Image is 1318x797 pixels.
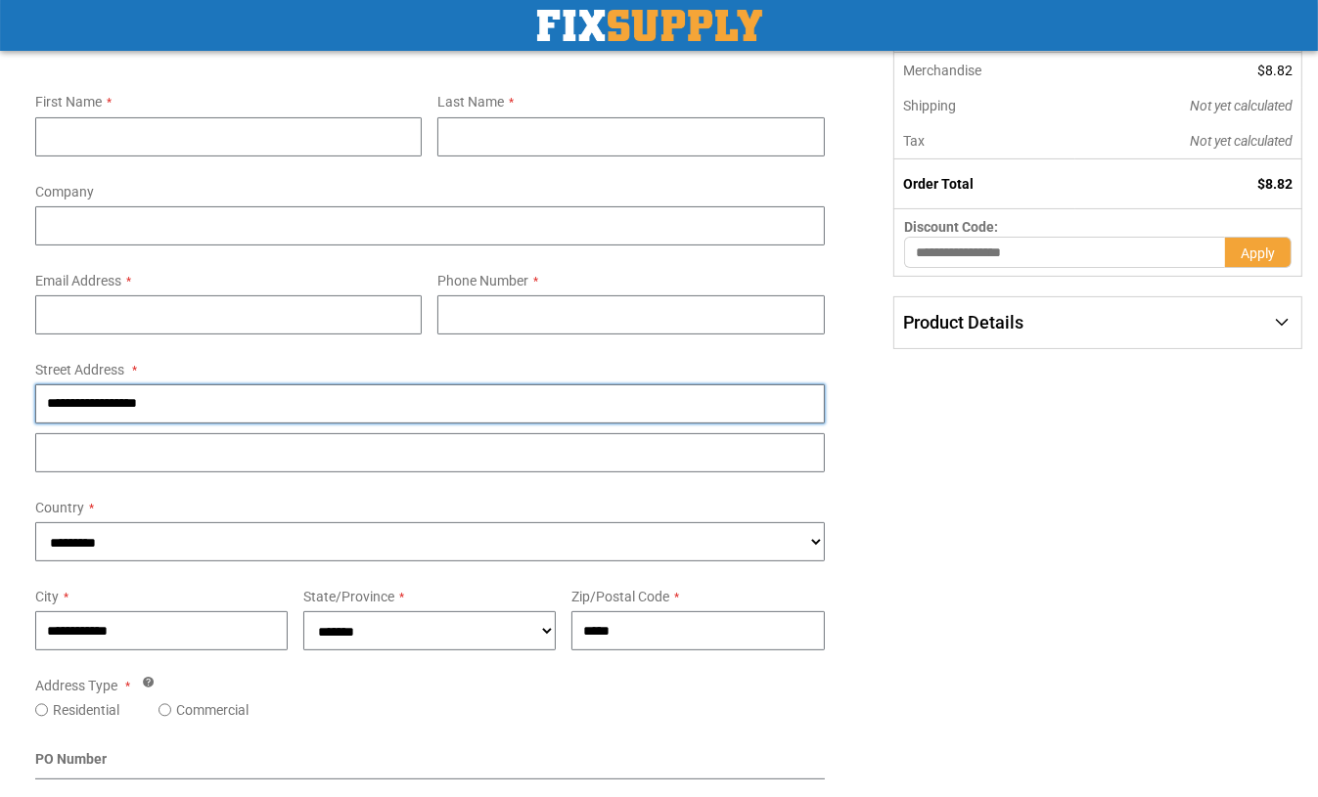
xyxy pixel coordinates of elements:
[176,700,249,720] label: Commercial
[303,589,394,604] span: State/Province
[571,589,669,604] span: Zip/Postal Code
[437,273,528,288] span: Phone Number
[903,176,974,192] strong: Order Total
[1190,98,1293,113] span: Not yet calculated
[903,312,1023,332] span: Product Details
[537,10,762,41] img: Fix Industrial Supply
[1257,63,1293,78] span: $8.82
[437,94,504,110] span: Last Name
[35,184,94,199] span: Company
[1257,176,1293,192] span: $8.82
[893,123,1074,159] th: Tax
[35,94,102,110] span: First Name
[903,98,956,113] span: Shipping
[35,362,124,377] span: Street Address
[1190,133,1293,149] span: Not yet calculated
[35,273,121,288] span: Email Address
[35,678,117,693] span: Address Type
[53,700,119,720] label: Residential
[537,10,762,41] a: store logo
[904,219,998,235] span: Discount Code:
[1225,237,1292,268] button: Apply
[35,589,59,604] span: City
[35,500,84,515] span: Country
[35,749,825,779] div: PO Number
[893,53,1074,88] th: Merchandise
[1241,245,1275,261] span: Apply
